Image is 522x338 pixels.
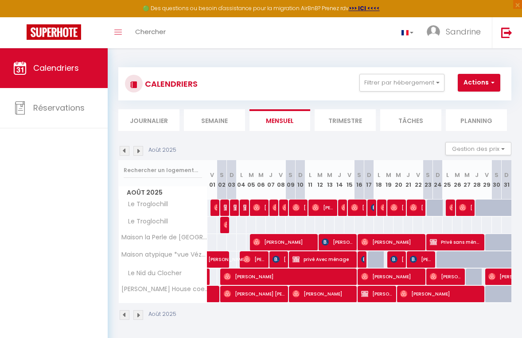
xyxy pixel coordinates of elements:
span: Maison atypique *vue Vézère* centre [GEOGRAPHIC_DATA] [120,251,209,258]
span: [PERSON_NAME] [459,199,472,216]
th: 07 [266,160,276,200]
abbr: S [495,171,499,179]
abbr: S [220,171,224,179]
a: ... Sandrine [420,17,492,48]
abbr: J [338,171,341,179]
span: [PERSON_NAME] [208,246,249,263]
th: 22 [413,160,423,200]
th: 12 [315,160,325,200]
th: 21 [403,160,413,200]
abbr: V [416,171,420,179]
span: [PERSON_NAME] [PERSON_NAME] [224,285,285,302]
span: [PERSON_NAME] [292,285,354,302]
span: Le Troglochill [120,217,170,227]
li: Semaine [184,109,245,131]
span: Réservations [33,102,85,113]
span: privé Avec ménage [292,251,354,268]
abbr: L [378,171,380,179]
button: Actions [458,74,500,92]
span: [PERSON_NAME] [273,199,276,216]
span: [PERSON_NAME] [361,268,423,285]
th: 08 [276,160,285,200]
th: 17 [364,160,374,200]
p: Août 2025 [148,146,176,154]
abbr: V [279,171,283,179]
th: 24 [433,160,443,200]
span: [PERSON_NAME] [400,285,481,302]
abbr: D [436,171,440,179]
span: [PERSON_NAME] [282,199,285,216]
span: [PERSON_NAME] [390,251,403,268]
th: 25 [443,160,452,200]
abbr: V [347,171,351,179]
span: Sandrine [446,26,481,37]
span: Chercher [135,27,166,36]
span: Le Nid du Clocher [120,269,184,278]
li: Tâches [380,109,441,131]
abbr: J [475,171,479,179]
abbr: V [210,171,214,179]
span: [PERSON_NAME] [PERSON_NAME] [361,285,393,302]
abbr: L [309,171,312,179]
span: [PERSON_NAME] [273,251,285,268]
span: [PERSON_NAME] [361,234,423,250]
span: Le Troglochill [120,200,170,209]
th: 29 [482,160,491,200]
a: >>> ICI <<<< [349,4,380,12]
th: 28 [472,160,482,200]
th: 10 [296,160,305,200]
button: Filtrer par hébergement [359,74,444,92]
li: Planning [446,109,507,131]
th: 19 [384,160,393,200]
span: [PERSON_NAME] [234,199,237,216]
th: 02 [217,160,227,200]
input: Rechercher un logement... [124,162,202,178]
span: [PERSON_NAME] [214,199,217,216]
li: Journalier [118,109,179,131]
span: Août 2025 [119,186,207,199]
abbr: M [464,171,470,179]
li: Mensuel [249,109,311,131]
th: 20 [393,160,403,200]
th: 18 [374,160,384,200]
abbr: L [240,171,243,179]
th: 05 [246,160,256,200]
span: [PERSON_NAME], [PERSON_NAME] [390,199,403,216]
th: 04 [237,160,246,200]
span: [PERSON_NAME] [292,199,305,216]
span: [PERSON_NAME] [253,199,266,216]
th: 09 [286,160,296,200]
li: Trimestre [315,109,376,131]
th: 14 [335,160,344,200]
abbr: M [396,171,401,179]
span: [PERSON_NAME] House coeur Périgord [120,286,209,292]
span: [PERSON_NAME] [312,199,335,216]
abbr: S [426,171,430,179]
abbr: M [317,171,323,179]
abbr: D [298,171,303,179]
span: [PERSON_NAME] [381,199,384,216]
span: [PERSON_NAME] [224,268,354,285]
abbr: V [485,171,489,179]
span: [PERSON_NAME] [224,199,227,216]
span: [PERSON_NAME] [243,199,246,216]
span: [PERSON_NAME] [430,268,462,285]
abbr: M [455,171,460,179]
span: [PERSON_NAME] [322,234,354,250]
abbr: M [249,171,254,179]
span: [PERSON_NAME] [410,251,432,268]
th: 11 [305,160,315,200]
h3: CALENDRIERS [143,74,198,94]
img: ... [427,25,440,38]
abbr: M [386,171,391,179]
abbr: J [406,171,410,179]
th: 16 [354,160,364,200]
img: logout [501,27,512,38]
span: [PERSON_NAME] [410,199,423,216]
span: [PERSON_NAME] [341,199,344,216]
th: 30 [492,160,502,200]
th: 26 [452,160,462,200]
a: [PERSON_NAME] [204,251,214,268]
span: Hatime CHALH [371,199,374,216]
